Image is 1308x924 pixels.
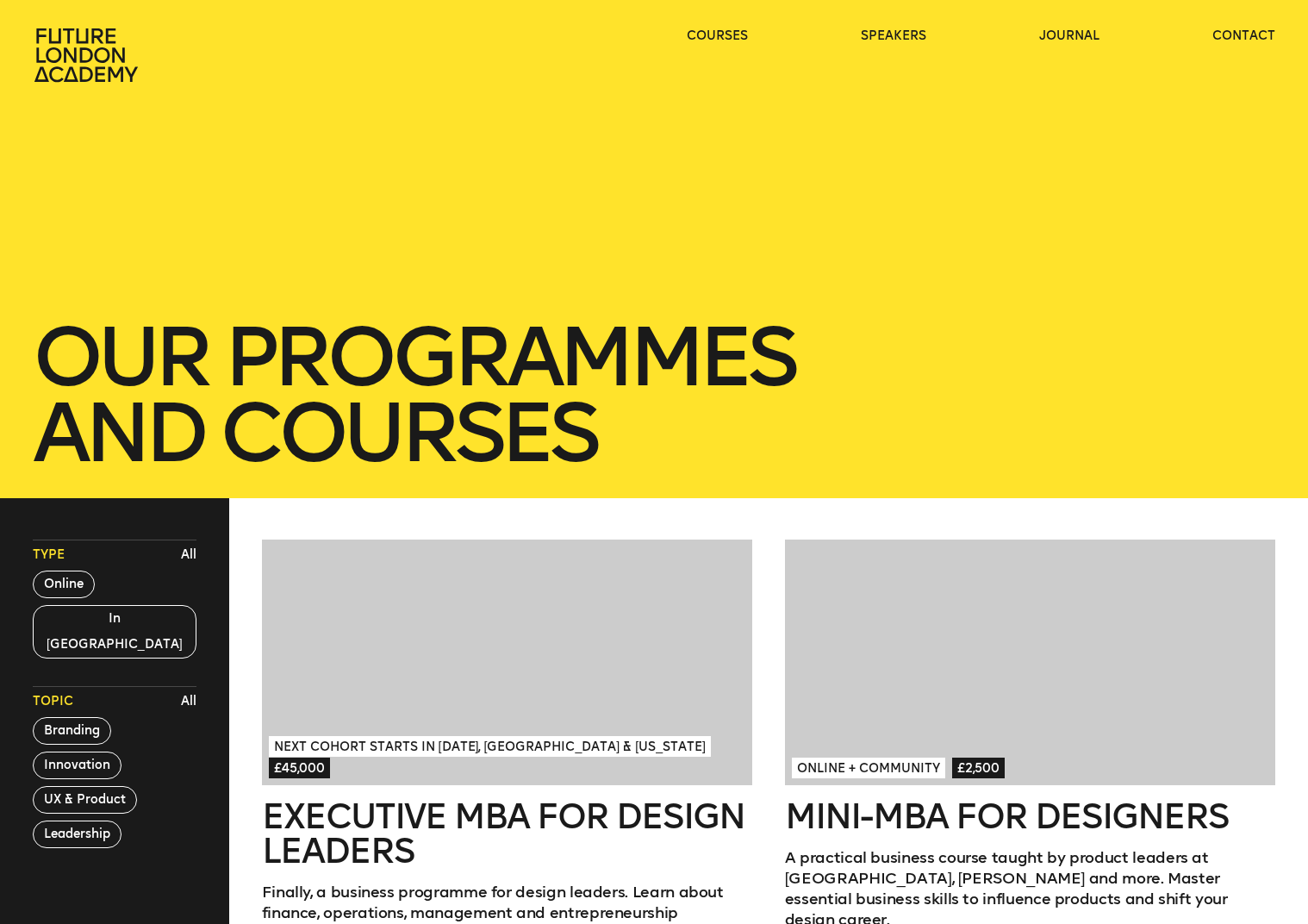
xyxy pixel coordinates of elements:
h2: Mini-MBA for Designers [785,799,1275,833]
a: speakers [861,28,926,45]
button: Innovation [33,752,121,779]
span: Online + Community [792,758,945,778]
button: Branding [33,717,111,745]
span: £2,500 [952,758,1005,778]
h1: our Programmes and courses [33,319,1275,471]
span: Topic [33,693,73,710]
button: All [177,689,201,715]
a: courses [687,28,748,45]
span: Next Cohort Starts in [DATE], [GEOGRAPHIC_DATA] & [US_STATE] [269,736,711,757]
span: £45,000 [269,758,330,778]
a: contact [1212,28,1275,45]
span: Type [33,546,65,564]
button: UX & Product [33,786,137,814]
button: Leadership [33,821,121,848]
a: journal [1039,28,1099,45]
button: In [GEOGRAPHIC_DATA] [33,605,196,659]
button: All [177,542,201,568]
button: Online [33,571,95,598]
p: Finally, a business programme for design leaders. Learn about finance, operations, management and... [262,882,752,923]
h2: Executive MBA for Design Leaders [262,799,752,868]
